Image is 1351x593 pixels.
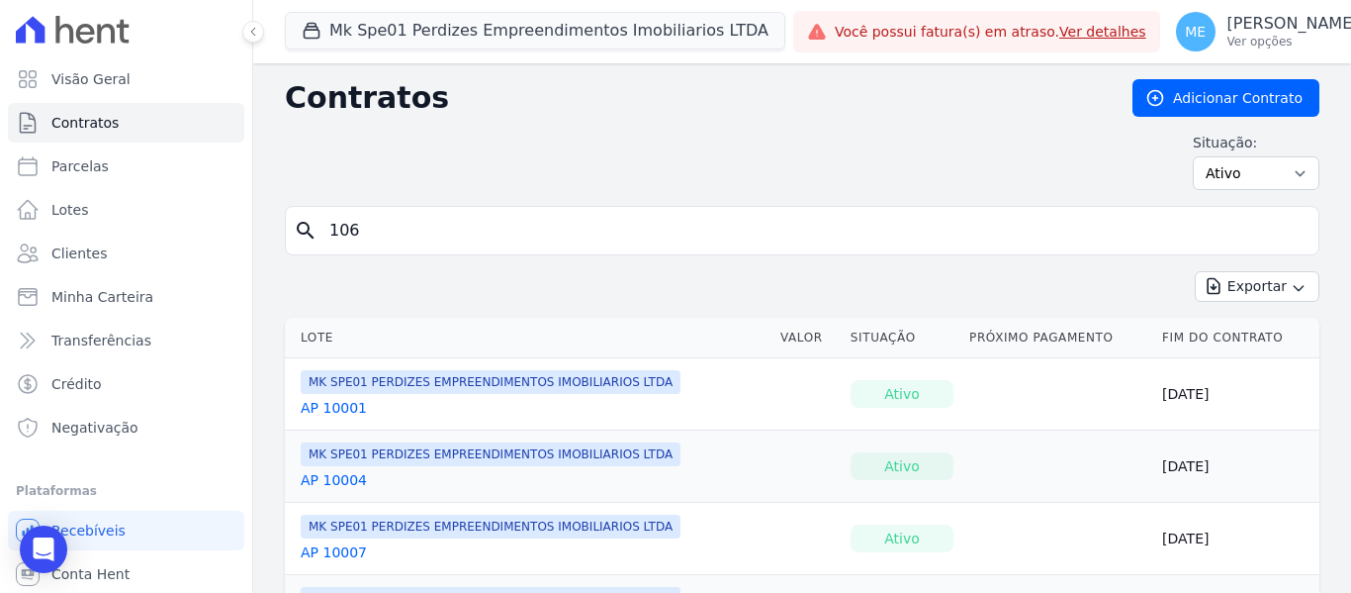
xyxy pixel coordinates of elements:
[285,318,772,358] th: Lote
[301,398,367,418] a: AP 10001
[961,318,1154,358] th: Próximo Pagamento
[51,113,119,133] span: Contratos
[8,147,244,186] a: Parcelas
[51,156,109,176] span: Parcelas
[1154,358,1319,431] td: [DATE]
[51,69,131,89] span: Visão Geral
[843,318,961,358] th: Situação
[51,521,126,541] span: Recebíveis
[1132,79,1319,117] a: Adicionar Contrato
[8,277,244,317] a: Minha Carteira
[301,543,367,562] a: AP 10007
[301,443,680,466] span: MK SPE01 PERDIZES EMPREENDIMENTOS IMOBILIARIOS LTDA
[51,374,102,394] span: Crédito
[851,380,953,408] div: Ativo
[51,331,151,350] span: Transferências
[835,22,1146,43] span: Você possui fatura(s) em atraso.
[1059,24,1146,40] a: Ver detalhes
[8,59,244,99] a: Visão Geral
[301,370,680,394] span: MK SPE01 PERDIZES EMPREENDIMENTOS IMOBILIARIOS LTDA
[51,287,153,307] span: Minha Carteira
[1185,25,1206,39] span: ME
[8,234,244,273] a: Clientes
[301,470,367,490] a: AP 10004
[8,364,244,404] a: Crédito
[772,318,843,358] th: Valor
[317,211,1310,250] input: Buscar por nome do lote
[8,190,244,230] a: Lotes
[51,200,89,220] span: Lotes
[294,219,317,243] i: search
[51,244,107,263] span: Clientes
[1195,271,1319,302] button: Exportar
[51,418,138,438] span: Negativação
[8,321,244,360] a: Transferências
[285,80,1101,116] h2: Contratos
[1154,318,1319,358] th: Fim do Contrato
[8,511,244,550] a: Recebíveis
[16,479,236,503] div: Plataformas
[1193,133,1319,152] label: Situação:
[301,515,680,539] span: MK SPE01 PERDIZES EMPREENDIMENTOS IMOBILIARIOS LTDA
[8,408,244,447] a: Negativação
[1154,503,1319,575] td: [DATE]
[51,564,130,584] span: Conta Hent
[8,103,244,143] a: Contratos
[20,526,67,573] div: Open Intercom Messenger
[851,452,953,480] div: Ativo
[1154,431,1319,503] td: [DATE]
[851,525,953,552] div: Ativo
[285,12,785,49] button: Mk Spe01 Perdizes Empreendimentos Imobiliarios LTDA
